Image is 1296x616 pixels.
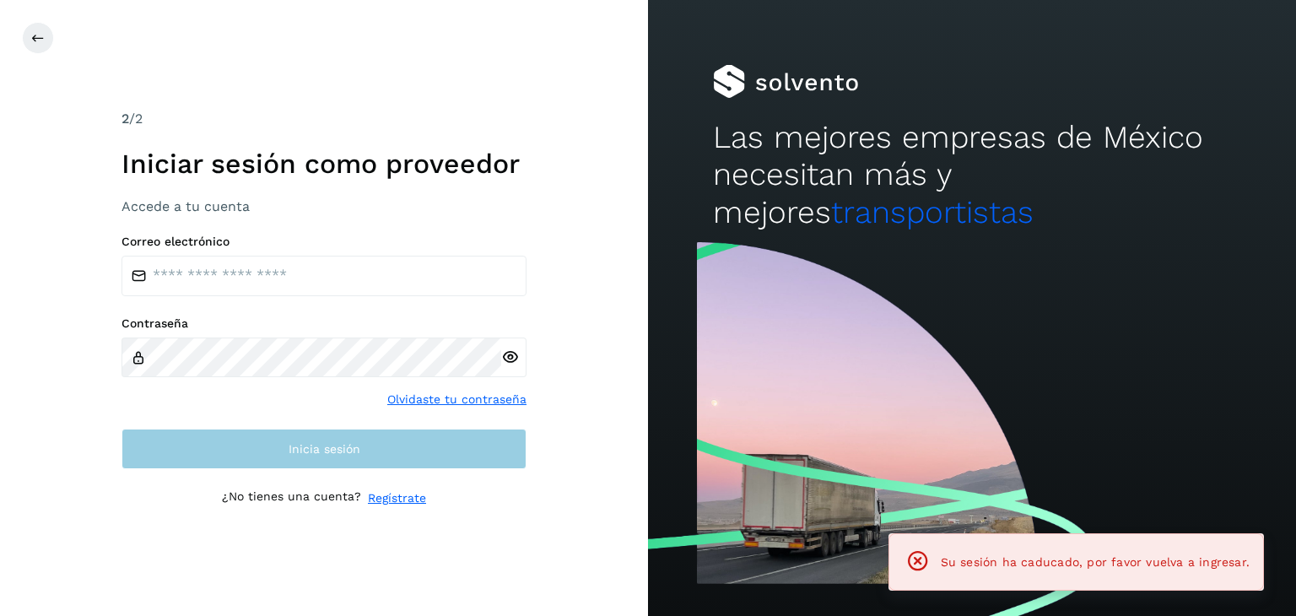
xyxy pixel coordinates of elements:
span: 2 [121,111,129,127]
span: Inicia sesión [289,443,360,455]
div: /2 [121,109,526,129]
button: Inicia sesión [121,429,526,469]
label: Correo electrónico [121,235,526,249]
span: transportistas [831,194,1034,230]
label: Contraseña [121,316,526,331]
h2: Las mejores empresas de México necesitan más y mejores [713,119,1231,231]
span: Su sesión ha caducado, por favor vuelva a ingresar. [941,555,1250,569]
a: Olvidaste tu contraseña [387,391,526,408]
a: Regístrate [368,489,426,507]
h3: Accede a tu cuenta [121,198,526,214]
p: ¿No tienes una cuenta? [222,489,361,507]
h1: Iniciar sesión como proveedor [121,148,526,180]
